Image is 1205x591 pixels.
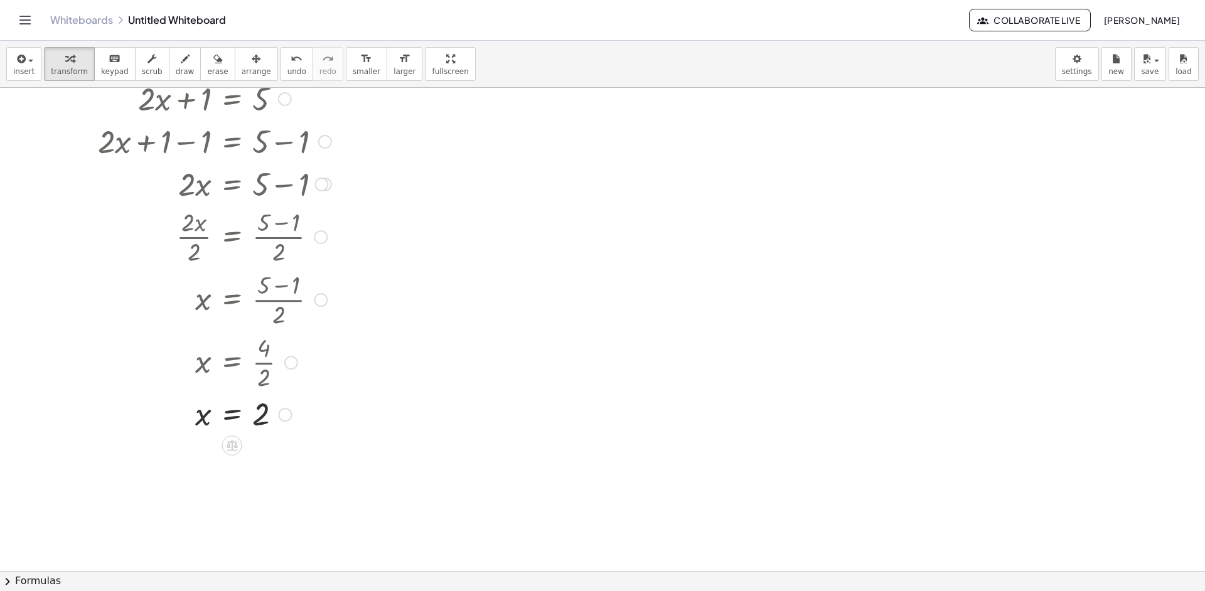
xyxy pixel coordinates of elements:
[1101,47,1132,81] button: new
[50,14,113,26] a: Whiteboards
[94,47,136,81] button: keyboardkeypad
[969,9,1091,31] button: Collaborate Live
[353,67,380,76] span: smaller
[399,51,410,67] i: format_size
[1176,67,1192,76] span: load
[1093,9,1190,31] button: [PERSON_NAME]
[44,47,95,81] button: transform
[387,47,422,81] button: format_sizelarger
[1169,47,1199,81] button: load
[1055,47,1099,81] button: settings
[346,47,387,81] button: format_sizesmaller
[394,67,415,76] span: larger
[287,67,306,76] span: undo
[313,47,343,81] button: redoredo
[322,51,334,67] i: redo
[1134,47,1166,81] button: save
[980,14,1080,26] span: Collaborate Live
[200,47,235,81] button: erase
[360,51,372,67] i: format_size
[242,67,271,76] span: arrange
[1141,67,1159,76] span: save
[176,67,195,76] span: draw
[109,51,120,67] i: keyboard
[101,67,129,76] span: keypad
[235,47,278,81] button: arrange
[1062,67,1092,76] span: settings
[169,47,201,81] button: draw
[135,47,169,81] button: scrub
[15,10,35,30] button: Toggle navigation
[1103,14,1180,26] span: [PERSON_NAME]
[222,435,242,455] div: Apply the same math to both sides of the equation
[291,51,303,67] i: undo
[6,47,41,81] button: insert
[13,67,35,76] span: insert
[1108,67,1124,76] span: new
[207,67,228,76] span: erase
[281,47,313,81] button: undoundo
[425,47,475,81] button: fullscreen
[432,67,468,76] span: fullscreen
[142,67,163,76] span: scrub
[51,67,88,76] span: transform
[319,67,336,76] span: redo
